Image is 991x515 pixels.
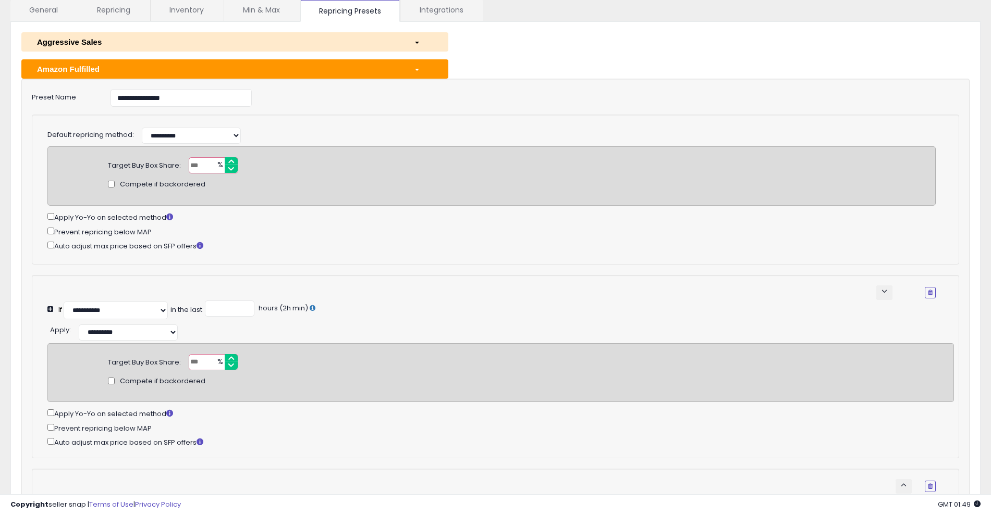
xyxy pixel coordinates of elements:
a: Privacy Policy [135,499,181,509]
div: Amazon Fulfilled [29,64,406,74]
label: Default repricing method: [47,130,134,140]
div: Prevent repricing below MAP [47,225,936,237]
span: 2025-10-14 01:49 GMT [938,499,981,509]
span: Compete if backordered [120,180,205,190]
strong: Copyright [10,499,48,509]
i: Remove Condition [928,290,933,296]
label: Preset Name [24,89,103,103]
div: Auto adjust max price based on SFP offers [47,240,936,252]
button: keyboard_arrow_up [896,479,912,494]
div: Apply Yo-Yo on selected method [47,211,936,223]
div: Apply Yo-Yo on selected method [47,407,954,419]
div: Auto adjust max price based on SFP offers [47,436,954,448]
button: Amazon Fulfilled [21,59,448,79]
span: % [211,355,228,370]
a: Terms of Use [89,499,133,509]
div: seller snap | | [10,500,181,510]
button: Aggressive Sales [21,32,448,52]
button: keyboard_arrow_down [876,285,892,300]
div: Prevent repricing below MAP [47,422,954,434]
span: Apply [50,325,69,335]
span: hours (2h min) [257,303,308,313]
div: Target Buy Box Share: [108,157,181,171]
span: keyboard_arrow_down [879,286,889,296]
span: Compete if backordered [120,376,205,386]
i: Remove Condition [928,483,933,489]
div: : [50,322,71,335]
div: Aggressive Sales [29,36,406,47]
span: % [211,158,228,173]
span: keyboard_arrow_up [899,480,909,490]
div: in the last [170,305,202,315]
div: Target Buy Box Share: [108,354,181,368]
